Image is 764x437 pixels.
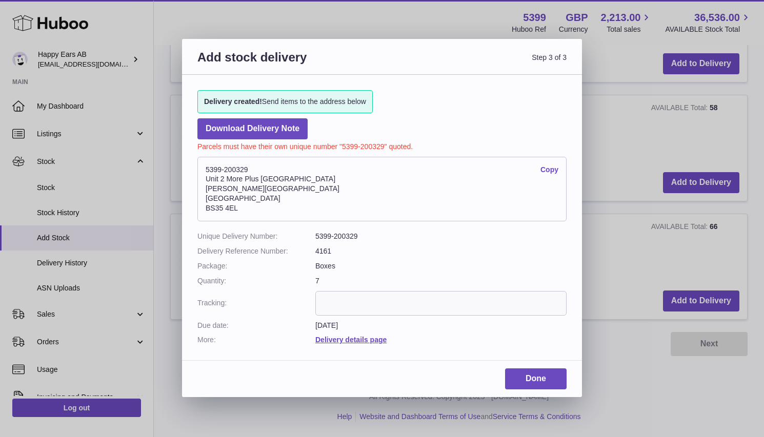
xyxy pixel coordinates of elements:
[197,261,315,271] dt: Package:
[315,276,567,286] dd: 7
[197,232,315,241] dt: Unique Delivery Number:
[204,97,366,107] span: Send items to the address below
[197,118,308,139] a: Download Delivery Note
[315,232,567,241] dd: 5399-200329
[197,335,315,345] dt: More:
[315,336,387,344] a: Delivery details page
[197,291,315,316] dt: Tracking:
[505,368,567,389] a: Done
[382,49,567,77] span: Step 3 of 3
[197,157,567,221] address: 5399-200329 Unit 2 More Plus [GEOGRAPHIC_DATA] [PERSON_NAME][GEOGRAPHIC_DATA] [GEOGRAPHIC_DATA] B...
[197,276,315,286] dt: Quantity:
[197,246,315,256] dt: Delivery Reference Number:
[197,321,315,330] dt: Due date:
[315,246,567,256] dd: 4161
[540,165,558,175] a: Copy
[315,321,567,330] dd: [DATE]
[315,261,567,271] dd: Boxes
[197,49,382,77] h3: Add stock delivery
[204,97,262,106] strong: Delivery created!
[197,139,567,152] p: Parcels must have their own unique number "5399-200329" quoted.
